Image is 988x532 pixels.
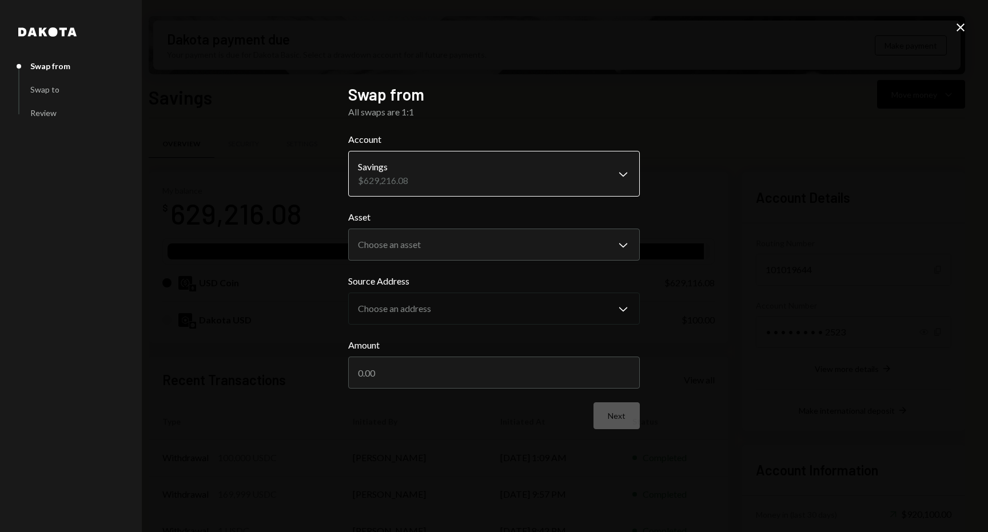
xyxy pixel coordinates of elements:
div: Review [30,108,57,118]
label: Source Address [348,274,640,288]
input: 0.00 [348,357,640,389]
label: Asset [348,210,640,224]
div: Swap from [30,61,70,71]
button: Asset [348,229,640,261]
button: Source Address [348,293,640,325]
button: Account [348,151,640,197]
label: Amount [348,338,640,352]
label: Account [348,133,640,146]
div: Swap to [30,85,59,94]
h2: Swap from [348,83,640,106]
div: All swaps are 1:1 [348,105,640,119]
